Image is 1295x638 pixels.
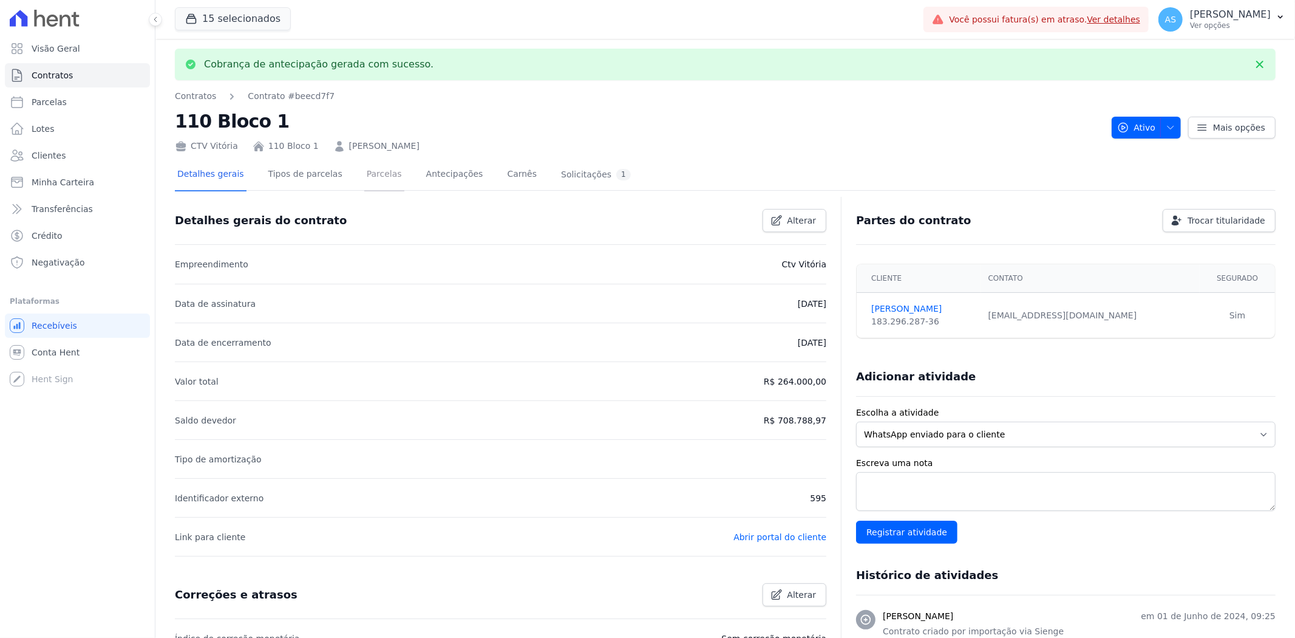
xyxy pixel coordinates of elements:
nav: Breadcrumb [175,90,1102,103]
a: Contratos [175,90,216,103]
td: Sim [1200,293,1275,338]
p: Cobrança de antecipação gerada com sucesso. [204,58,433,70]
a: Abrir portal do cliente [733,532,826,542]
a: Tipos de parcelas [266,159,345,191]
span: Recebíveis [32,320,77,332]
a: [PERSON_NAME] [871,303,973,315]
div: 1 [616,169,631,180]
a: Contratos [5,63,150,87]
span: Conta Hent [32,346,80,358]
p: Valor total [175,374,219,389]
span: Contratos [32,69,73,81]
p: em 01 de Junho de 2024, 09:25 [1141,610,1276,623]
a: Parcelas [5,90,150,114]
span: Crédito [32,230,63,242]
span: Negativação [32,256,85,269]
a: [PERSON_NAME] [349,140,420,153]
a: Lotes [5,117,150,141]
span: Você possui fatura(s) em atraso. [949,13,1140,26]
a: 110 Bloco 1 [268,140,319,153]
a: Visão Geral [5,36,150,61]
label: Escolha a atividade [856,406,1276,419]
input: Registrar atividade [856,521,957,544]
p: Data de assinatura [175,297,256,311]
span: Ativo [1117,117,1156,139]
th: Segurado [1200,264,1275,293]
span: AS [1165,15,1176,24]
a: Parcelas [364,159,404,191]
p: 595 [810,491,826,506]
button: Ativo [1112,117,1181,139]
p: Ver opções [1190,21,1271,30]
h3: Histórico de atividades [856,568,998,583]
a: Alterar [763,583,827,606]
p: Link para cliente [175,530,245,544]
div: Plataformas [10,294,145,309]
p: R$ 708.788,97 [764,413,826,428]
a: Conta Hent [5,340,150,365]
a: Trocar titularidade [1163,209,1276,232]
span: Visão Geral [32,43,80,55]
label: Escreva uma nota [856,457,1276,470]
span: Trocar titularidade [1188,214,1265,227]
div: CTV Vitória [175,140,238,153]
p: R$ 264.000,00 [764,374,826,389]
p: [PERSON_NAME] [1190,9,1271,21]
a: Clientes [5,143,150,168]
span: Mais opções [1213,122,1265,134]
a: Crédito [5,224,150,248]
h3: [PERSON_NAME] [883,610,953,623]
nav: Breadcrumb [175,90,335,103]
a: Minha Carteira [5,170,150,194]
a: Antecipações [424,159,486,191]
h3: Correções e atrasos [175,588,297,602]
h3: Adicionar atividade [856,369,976,384]
p: Contrato criado por importação via Sienge [883,625,1276,638]
span: Clientes [32,149,66,162]
span: Minha Carteira [32,176,94,188]
div: [EMAIL_ADDRESS][DOMAIN_NAME] [988,309,1193,322]
span: Parcelas [32,96,67,108]
p: Ctv Vitória [782,257,826,272]
a: Alterar [763,209,827,232]
a: Carnês [505,159,539,191]
button: AS [PERSON_NAME] Ver opções [1149,2,1295,36]
p: Data de encerramento [175,335,271,350]
span: Transferências [32,203,93,215]
a: Recebíveis [5,314,150,338]
h3: Partes do contrato [856,213,971,228]
th: Contato [981,264,1200,293]
span: Lotes [32,123,55,135]
div: Solicitações [561,169,631,180]
div: 183.296.287-36 [871,315,973,328]
p: Tipo de amortização [175,452,262,467]
a: Contrato #beecd7f7 [248,90,335,103]
a: Negativação [5,250,150,275]
p: Identificador externo [175,491,263,506]
span: Alterar [787,214,817,227]
a: Mais opções [1188,117,1276,139]
p: [DATE] [798,297,826,311]
span: Alterar [787,589,817,601]
a: Solicitações1 [559,159,633,191]
h2: 110 Bloco 1 [175,108,1102,135]
a: Detalhes gerais [175,159,246,191]
a: Transferências [5,197,150,221]
a: Ver detalhes [1087,15,1141,24]
p: [DATE] [798,335,826,350]
h3: Detalhes gerais do contrato [175,213,347,228]
p: Saldo devedor [175,413,236,428]
th: Cliente [857,264,981,293]
p: Empreendimento [175,257,248,272]
button: 15 selecionados [175,7,291,30]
